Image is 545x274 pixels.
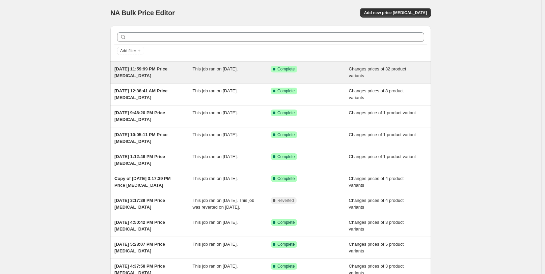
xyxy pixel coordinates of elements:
[193,264,238,269] span: This job ran on [DATE].
[349,66,406,78] span: Changes prices of 32 product variants
[349,176,404,188] span: Changes prices of 4 product variants
[120,48,136,54] span: Add filter
[277,220,295,225] span: Complete
[349,154,416,159] span: Changes price of 1 product variant
[277,66,295,72] span: Complete
[117,47,144,55] button: Add filter
[114,176,171,188] span: Copy of [DATE] 3:17:39 PM Price [MEDICAL_DATA]
[114,242,165,253] span: [DATE] 5:28:07 PM Price [MEDICAL_DATA]
[114,88,168,100] span: [DATE] 12:38:41 AM Price [MEDICAL_DATA]
[114,154,165,166] span: [DATE] 1:12:46 PM Price [MEDICAL_DATA]
[277,154,295,159] span: Complete
[193,110,238,115] span: This job ran on [DATE].
[349,132,416,137] span: Changes price of 1 product variant
[193,154,238,159] span: This job ran on [DATE].
[110,9,175,17] span: NA Bulk Price Editor
[193,88,238,93] span: This job ran on [DATE].
[193,132,238,137] span: This job ran on [DATE].
[114,110,165,122] span: [DATE] 9:46:20 PM Price [MEDICAL_DATA]
[114,220,165,232] span: [DATE] 4:50:42 PM Price [MEDICAL_DATA]
[364,10,427,16] span: Add new price [MEDICAL_DATA]
[277,264,295,269] span: Complete
[277,198,294,203] span: Reverted
[277,176,295,181] span: Complete
[349,110,416,115] span: Changes price of 1 product variant
[114,66,167,78] span: [DATE] 11:59:99 PM Price [MEDICAL_DATA]
[277,132,295,138] span: Complete
[349,198,404,210] span: Changes prices of 4 product variants
[114,132,167,144] span: [DATE] 10:05:11 PM Price [MEDICAL_DATA]
[193,220,238,225] span: This job ran on [DATE].
[277,242,295,247] span: Complete
[277,88,295,94] span: Complete
[193,66,238,71] span: This job ran on [DATE].
[349,88,404,100] span: Changes prices of 8 product variants
[193,198,254,210] span: This job ran on [DATE]. This job was reverted on [DATE].
[114,198,165,210] span: [DATE] 3:17:39 PM Price [MEDICAL_DATA]
[349,242,404,253] span: Changes prices of 5 product variants
[349,220,404,232] span: Changes prices of 3 product variants
[193,176,238,181] span: This job ran on [DATE].
[360,8,431,18] button: Add new price [MEDICAL_DATA]
[193,242,238,247] span: This job ran on [DATE].
[277,110,295,116] span: Complete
